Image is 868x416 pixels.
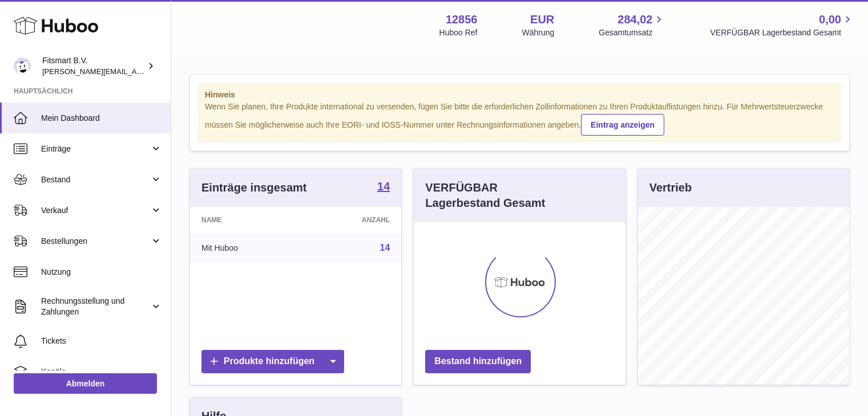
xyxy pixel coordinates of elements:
[41,336,162,346] span: Tickets
[42,67,229,76] span: [PERSON_NAME][EMAIL_ADDRESS][DOMAIN_NAME]
[649,180,692,195] h3: Vertrieb
[617,12,652,27] span: 284,02
[14,373,157,394] a: Abmelden
[41,296,150,317] span: Rechnungsstellung und Zahlungen
[41,144,150,154] span: Einträge
[41,205,150,216] span: Verkauf
[425,180,574,211] h3: VERFÜGBAR Lagerbestand Gesamt
[304,207,401,233] th: Anzahl
[380,243,390,252] a: 14
[446,12,478,27] strong: 12856
[41,366,162,377] span: Kanäle
[190,207,304,233] th: Name
[205,89,834,100] strong: Hinweis
[522,27,555,38] div: Währung
[41,267,162,278] span: Nutzung
[530,12,554,27] strong: EUR
[41,174,150,185] span: Bestand
[41,113,162,124] span: Mein Dashboard
[201,180,307,195] h3: Einträge insgesamt
[42,55,145,77] div: Fitsmart B.V.
[201,350,344,373] a: Produkte hinzufügen
[190,233,304,263] td: Mit Huboo
[710,27,854,38] span: VERFÜGBAR Lagerbestand Gesamt
[425,350,531,373] a: Bestand hinzufügen
[599,27,665,38] span: Gesamtumsatz
[439,27,478,38] div: Huboo Ref
[41,236,150,247] span: Bestellungen
[377,181,390,192] strong: 14
[581,114,664,136] a: Eintrag anzeigen
[377,181,390,194] a: 14
[819,12,841,27] span: 0,00
[205,101,834,136] div: Wenn Sie planen, Ihre Produkte international zu versenden, fügen Sie bitte die erforderlichen Zol...
[14,58,31,75] img: jonathan@leaderoo.com
[599,12,665,38] a: 284,02 Gesamtumsatz
[710,12,854,38] a: 0,00 VERFÜGBAR Lagerbestand Gesamt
